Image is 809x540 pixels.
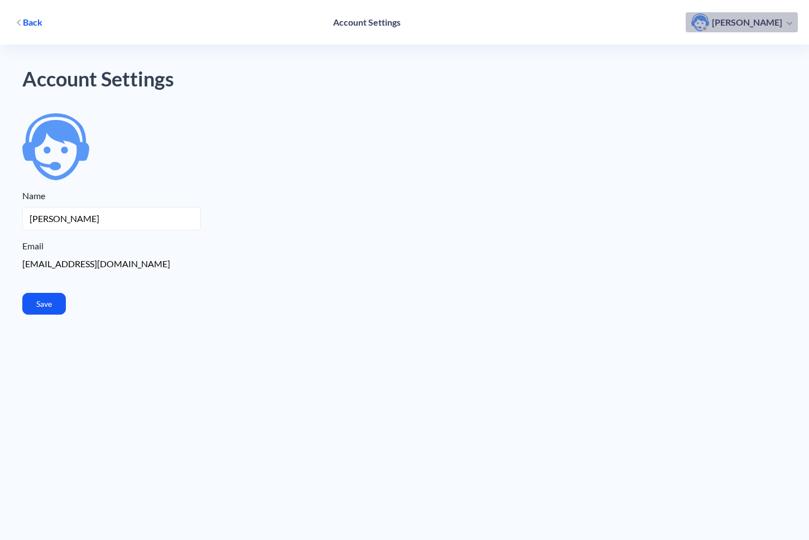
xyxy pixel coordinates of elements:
span: Back [23,16,42,28]
button: Save [22,293,66,315]
h1: Account Settings [22,67,787,91]
button: user photo[PERSON_NAME] [686,12,798,32]
button: Back [11,12,48,32]
span: Email [22,240,44,251]
h4: Account Settings [333,17,401,27]
span: Name [22,190,45,201]
p: [PERSON_NAME] [712,16,782,28]
img: user photo [691,13,709,31]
